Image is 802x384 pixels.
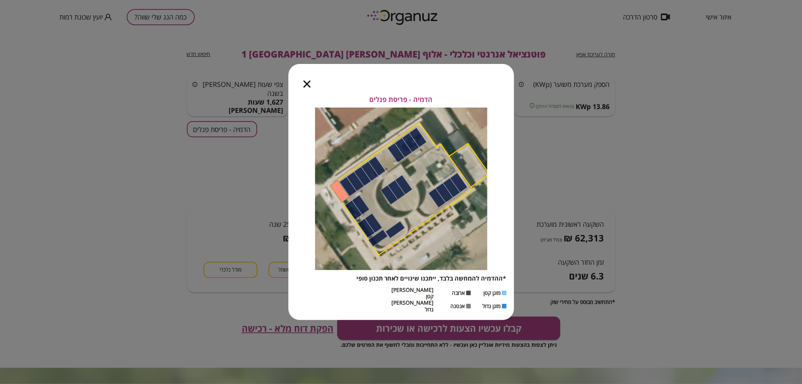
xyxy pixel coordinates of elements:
span: [PERSON_NAME] גדול [392,299,434,313]
span: אנטנה [451,303,465,309]
img: Panels layout [315,108,487,270]
span: ארובה [452,290,465,296]
span: הדמיה - פריסת פנלים [370,96,433,104]
span: מזגן קטן [484,290,501,296]
span: *ההדמיה להמחשה בלבד, ייתכנו שינויים לאחר תכנון סופי [357,274,506,282]
span: [PERSON_NAME] קטן [392,287,434,300]
span: מזגן גדול [483,303,501,309]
